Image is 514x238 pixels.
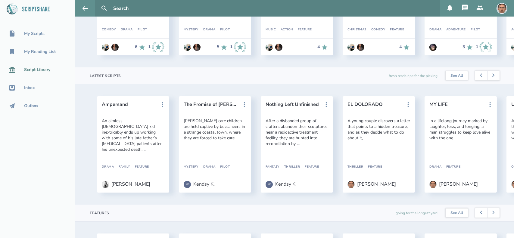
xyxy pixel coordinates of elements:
[102,178,150,191] a: [PERSON_NAME]
[399,45,402,49] div: 4
[476,45,478,49] div: 1
[24,67,50,72] div: Script Library
[184,178,215,191] a: KKKendsy K.
[193,181,215,187] div: Kendsy K.
[133,28,147,32] div: Pilot
[266,118,328,147] div: After a disbanded group of crafters abandon their sculptures near a radioactive treatment facilit...
[396,205,438,221] div: going for the longest yard.
[148,42,164,53] div: 1 Industry Recommends
[198,28,215,32] div: Drama
[102,44,109,51] img: user_1673573717-crop.jpg
[497,3,507,14] img: user_1756948650-crop.jpg
[193,44,201,51] img: user_1604966854-crop.jpg
[215,165,230,169] div: Pilot
[446,71,468,80] a: See All
[347,28,366,32] div: Christmas
[429,165,441,169] div: Drama
[275,44,282,51] img: user_1604966854-crop.jpg
[300,165,319,169] div: Feature
[90,73,121,78] div: Latest Scripts
[230,42,246,53] div: 1 Industry Recommends
[111,181,150,187] div: [PERSON_NAME]
[385,28,404,32] div: Feature
[184,44,191,51] img: user_1673573717-crop.jpg
[266,178,297,191] a: KKKendsy K.
[347,181,355,188] img: user_1756948650-crop.jpg
[184,181,191,188] div: KK
[439,181,478,187] div: [PERSON_NAME]
[366,28,385,32] div: Comedy
[441,28,466,32] div: Adventure
[102,118,164,152] div: An aimless [DEMOGRAPHIC_DATA] kid inextricably ends up working with some of his late father’s [ME...
[275,181,297,187] div: Kendsy K.
[429,102,484,107] button: MY LIFE
[135,45,137,49] div: 6
[266,28,276,32] div: Music
[90,211,109,215] div: Features
[102,28,116,32] div: Comedy
[217,45,219,49] div: 5
[429,41,437,54] a: Go to Zaelyna (Zae) Beck's profile
[429,28,441,32] div: Drama
[266,181,273,188] div: KK
[293,28,312,32] div: Feature
[276,28,293,32] div: Action
[102,181,109,188] img: user_1716403022-crop.jpg
[279,165,300,169] div: Thriller
[389,67,438,84] div: fresh reads ripe for the picking.
[463,45,465,49] div: 3
[230,45,232,49] div: 1
[429,178,478,191] a: [PERSON_NAME]
[24,104,39,108] div: Outbox
[446,209,468,218] a: See All
[466,28,480,32] div: Pilot
[317,44,328,51] div: 4 Recommends
[116,28,133,32] div: Drama
[24,49,56,54] div: My Reading List
[347,178,396,191] a: [PERSON_NAME]
[347,165,363,169] div: Thriller
[102,165,114,169] div: Drama
[111,44,119,51] img: user_1604966854-crop.jpg
[266,165,279,169] div: Fantasy
[135,42,146,53] div: 6 Recommends
[399,44,410,51] div: 4 Recommends
[363,165,382,169] div: Feature
[184,118,246,141] div: [PERSON_NAME] care children are held captive by buccaneers in a strange coastal town, where they ...
[148,45,151,49] div: 1
[429,44,437,51] img: user_1597253789-crop.jpg
[266,102,320,107] button: Nothing Left Unfinished
[463,42,473,53] div: 3 Recommends
[184,102,238,107] button: The Promise of [PERSON_NAME]
[114,165,130,169] div: Family
[102,102,156,107] button: Ampersand
[441,165,460,169] div: Feature
[347,44,355,51] img: user_1673573717-crop.jpg
[357,181,396,187] div: [PERSON_NAME]
[357,44,364,51] img: user_1604966854-crop.jpg
[266,44,273,51] img: user_1673573717-crop.jpg
[317,45,320,49] div: 4
[24,85,35,90] div: Inbox
[347,102,402,107] button: EL DOLORADO
[429,181,437,188] img: user_1756948650-crop.jpg
[217,42,228,53] div: 5 Recommends
[184,28,198,32] div: Mystery
[429,118,492,141] div: In a lifelong journey marked by laughter, loss, and longing, a man struggles to keep love alive w...
[130,165,149,169] div: Feature
[476,42,492,53] div: 1 Industry Recommends
[198,165,215,169] div: Drama
[347,118,410,141] div: A young couple discovers a letter that points to a hidden treasure, and as they decide what to do...
[215,28,230,32] div: Pilot
[184,165,198,169] div: Mystery
[24,31,45,36] div: My Scripts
